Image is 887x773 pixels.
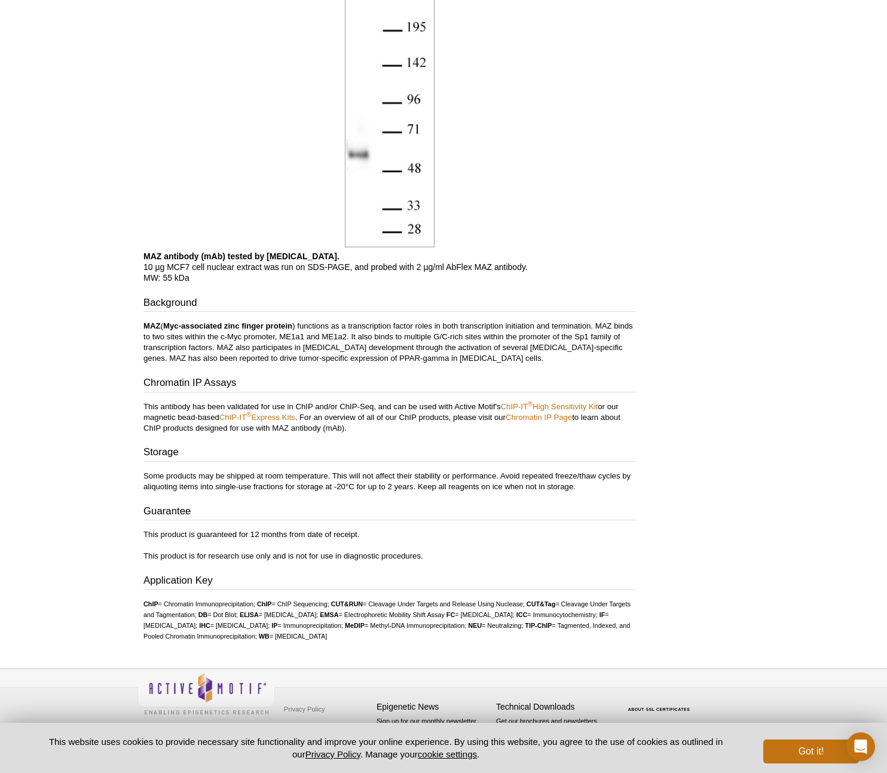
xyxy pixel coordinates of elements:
p: Sign up for our monthly newsletter highlighting recent publications in the field of epigenetics. [377,716,490,757]
li: = [MEDICAL_DATA] [259,633,328,640]
li: = [MEDICAL_DATA]; [199,622,270,629]
strong: CUT&Tag [527,600,555,608]
h4: Technical Downloads [496,702,610,712]
strong: FC [446,611,455,618]
a: ChIP-IT®High Sensitivity Kit [501,402,598,411]
li: = Chromatin Immunoprecipitation; [143,600,255,608]
p: 10 µg MCF7 cell nuclear extract was run on SDS-PAGE, and probed with 2 µg/ml AbFlex MAZ antibody.... [143,251,636,283]
a: Terms & Conditions [281,718,344,736]
h3: Storage [143,445,636,462]
p: This antibody has been validated for use in ChIP and/or ChIP-Seq, and can be used with Active Mot... [143,401,636,434]
li: = Methyl-DNA Immunoprecipitation; [345,622,466,629]
strong: ChIP [257,600,272,608]
button: cookie settings [418,749,477,759]
a: Privacy Policy [281,700,328,718]
strong: EMSA [320,611,338,618]
a: Privacy Policy [305,749,360,759]
li: = Neutralizing; [468,622,523,629]
a: ChIP-IT®Express Kits [219,413,295,422]
a: Chromatin IP Page [506,413,572,422]
li: = Immunoprecipitation; [271,622,343,629]
strong: WB [259,633,270,640]
sup: ® [246,410,251,418]
strong: TIP-ChIP [525,622,552,629]
p: Get our brochures and newsletters, or request them by mail. [496,716,610,747]
li: = ChIP Sequencing; [257,600,329,608]
p: This website uses cookies to provide necessary site functionality and improve your online experie... [28,735,744,760]
strong: ICC [516,611,528,618]
a: ABOUT SSL CERTIFICATES [628,707,690,711]
img: Active Motif, [137,669,275,717]
strong: CUT&RUN [331,600,363,608]
strong: IF [600,611,605,618]
sup: ® [528,400,533,407]
p: This product is guaranteed for 12 months from date of receipt. This product is for research use o... [143,529,636,562]
li: = Dot Blot; [198,611,238,618]
b: MAZ [143,321,161,330]
li: = [MEDICAL_DATA]; [446,611,515,618]
strong: IHC [199,622,210,629]
h3: Guarantee [143,504,636,521]
table: Click to Verify - This site chose Symantec SSL for secure e-commerce and confidential communicati... [616,690,705,716]
li: = Electrophoretic Mobility Shift Assay [320,611,445,618]
strong: MeDIP [345,622,365,629]
p: Some products may be shipped at room temperature. This will not affect their stability or perform... [143,471,636,492]
h3: Application Key [143,573,636,590]
div: Open Intercom Messenger [846,732,875,761]
li: = Cleavage Under Targets and Tagmentation; [143,600,631,618]
strong: ELISA [240,611,259,618]
h4: Epigenetic News [377,702,490,712]
strong: ChIP [143,600,158,608]
strong: NEU [468,622,482,629]
p: ( ) functions as a transcription factor roles in both transcription initiation and termination. M... [143,321,636,364]
h3: Chromatin IP Assays [143,376,636,392]
strong: IP [271,622,277,629]
b: MAZ antibody (mAb) tested by [MEDICAL_DATA]. [143,251,339,261]
h3: Background [143,296,636,312]
strong: DB [198,611,208,618]
b: Myc-associated zinc finger protein [163,321,292,330]
li: = Cleavage Under Targets and Release Using Nuclease; [331,600,525,608]
button: Got it! [763,740,859,763]
li: = [MEDICAL_DATA]; [240,611,318,618]
li: = Immunocytochemistry; [516,611,598,618]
